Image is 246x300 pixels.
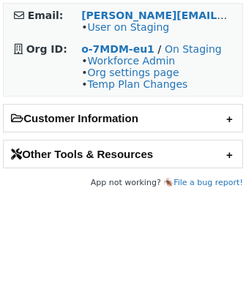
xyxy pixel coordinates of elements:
strong: Email: [28,10,64,21]
span: • [81,21,169,33]
a: Temp Plan Changes [87,78,187,90]
h2: Customer Information [4,105,242,132]
footer: App not working? 🪳 [3,176,243,190]
strong: / [157,43,161,55]
span: • • • [81,55,187,90]
strong: Org ID: [26,43,67,55]
a: On Staging [165,43,222,55]
a: User on Staging [87,21,169,33]
h2: Other Tools & Resources [4,140,242,168]
a: Workforce Admin [87,55,175,67]
a: File a bug report! [174,178,243,187]
a: Org settings page [87,67,179,78]
a: o-7MDM-eu1 [81,43,154,55]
